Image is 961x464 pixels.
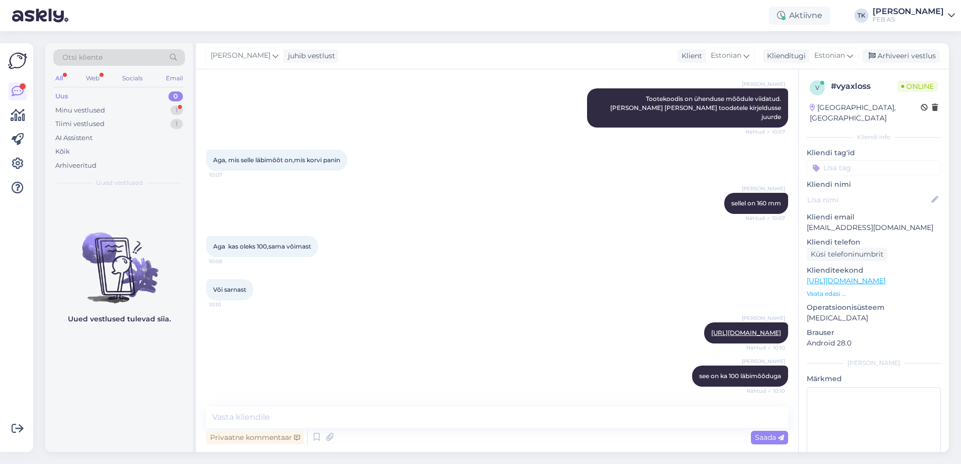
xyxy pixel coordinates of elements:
[746,387,785,395] span: Nähtud ✓ 10:10
[807,289,941,298] p: Vaata edasi ...
[831,80,897,92] div: # vyaxloss
[96,178,143,187] span: Uued vestlused
[711,329,781,336] a: [URL][DOMAIN_NAME]
[284,51,335,61] div: juhib vestlust
[873,8,944,16] div: [PERSON_NAME]
[807,212,941,222] p: Kliendi email
[55,91,68,101] div: Uus
[814,50,845,61] span: Estonian
[807,222,941,233] p: [EMAIL_ADDRESS][DOMAIN_NAME]
[873,8,955,24] a: [PERSON_NAME]FEB AS
[170,105,183,115] div: 1
[55,105,105,115] div: Minu vestlused
[807,237,941,248] p: Kliendi telefon
[742,314,785,322] span: [PERSON_NAME]
[807,179,941,190] p: Kliendi nimi
[815,84,819,91] span: v
[862,49,940,63] div: Arhiveeri vestlus
[746,344,785,352] span: Nähtud ✓ 10:10
[763,51,806,61] div: Klienditugi
[742,358,785,365] span: [PERSON_NAME]
[807,313,941,323] p: [MEDICAL_DATA]
[213,286,246,293] span: Või sarnast
[8,51,27,70] img: Askly Logo
[164,72,185,85] div: Email
[807,327,941,338] p: Brauser
[807,194,929,205] input: Lisa nimi
[209,301,247,308] span: 10:10
[209,171,247,179] span: 10:07
[854,9,869,23] div: TK
[170,119,183,129] div: 1
[120,72,145,85] div: Socials
[45,214,193,305] img: No chats
[807,302,941,313] p: Operatsioonisüsteem
[769,7,830,25] div: Aktiivne
[807,160,941,175] input: Lisa tag
[206,431,304,444] div: Privaatne kommentaar
[55,133,92,143] div: AI Assistent
[55,147,70,157] div: Kõik
[53,72,65,85] div: All
[807,338,941,349] p: Android 28.0
[807,148,941,158] p: Kliendi tag'id
[742,185,785,192] span: [PERSON_NAME]
[807,265,941,276] p: Klienditeekond
[807,374,941,384] p: Märkmed
[62,52,103,63] span: Otsi kliente
[55,119,105,129] div: Tiimi vestlused
[213,243,311,250] span: Aga kas oleks 100,sama võimast
[68,314,171,324] p: Uued vestlused tulevad siia.
[745,128,785,136] span: Nähtud ✓ 10:07
[873,16,944,24] div: FEB AS
[168,91,183,101] div: 0
[610,95,783,121] span: Tootekoodis on ühenduse mõõdule viidatud. [PERSON_NAME] [PERSON_NAME] toodetele kirjeldusse juurde
[807,359,941,368] div: [PERSON_NAME]
[84,72,102,85] div: Web
[807,276,886,285] a: [URL][DOMAIN_NAME]
[55,161,97,171] div: Arhiveeritud
[711,50,741,61] span: Estonian
[745,214,785,222] span: Nähtud ✓ 10:07
[678,51,702,61] div: Klient
[755,433,784,442] span: Saada
[211,50,270,61] span: [PERSON_NAME]
[742,80,785,88] span: [PERSON_NAME]
[213,156,340,164] span: Aga, mis selle läbimõõt on,mis korvi panin
[807,248,888,261] div: Küsi telefoninumbrit
[209,258,247,265] span: 10:08
[810,102,921,124] div: [GEOGRAPHIC_DATA], [GEOGRAPHIC_DATA]
[897,81,938,92] span: Online
[731,199,781,207] span: sellel on 160 mm
[807,133,941,142] div: Kliendi info
[699,372,781,380] span: see on ka 100 läbimõõduga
